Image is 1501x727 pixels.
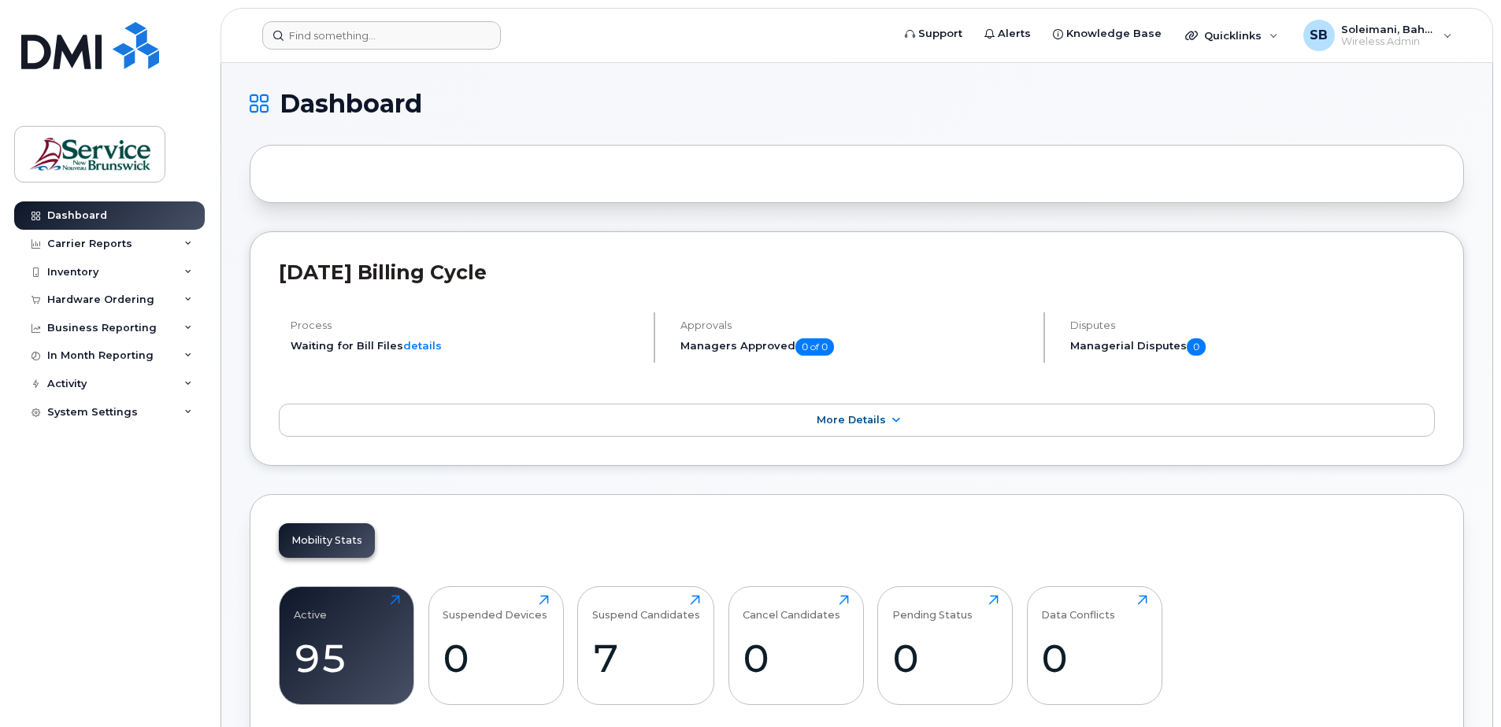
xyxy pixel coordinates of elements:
[743,635,849,681] div: 0
[892,595,973,621] div: Pending Status
[443,595,547,621] div: Suspended Devices
[592,595,700,621] div: Suspend Candidates
[817,414,886,426] span: More Details
[1070,338,1435,356] h5: Managerial Disputes
[1070,319,1435,331] h4: Disputes
[1041,635,1147,681] div: 0
[279,260,1435,284] h2: [DATE] Billing Cycle
[280,92,422,116] span: Dashboard
[592,595,700,696] a: Suspend Candidates7
[443,635,549,681] div: 0
[680,338,1030,356] h5: Managers Approved
[403,339,442,352] a: details
[294,635,400,681] div: 95
[592,635,700,681] div: 7
[1041,595,1147,696] a: Data Conflicts0
[294,595,400,696] a: Active95
[743,595,840,621] div: Cancel Candidates
[291,338,640,353] li: Waiting for Bill Files
[892,595,999,696] a: Pending Status0
[892,635,999,681] div: 0
[294,595,327,621] div: Active
[795,338,834,356] span: 0 of 0
[743,595,849,696] a: Cancel Candidates0
[1041,595,1115,621] div: Data Conflicts
[443,595,549,696] a: Suspended Devices0
[291,319,640,331] h4: Process
[1187,338,1206,356] span: 0
[680,319,1030,331] h4: Approvals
